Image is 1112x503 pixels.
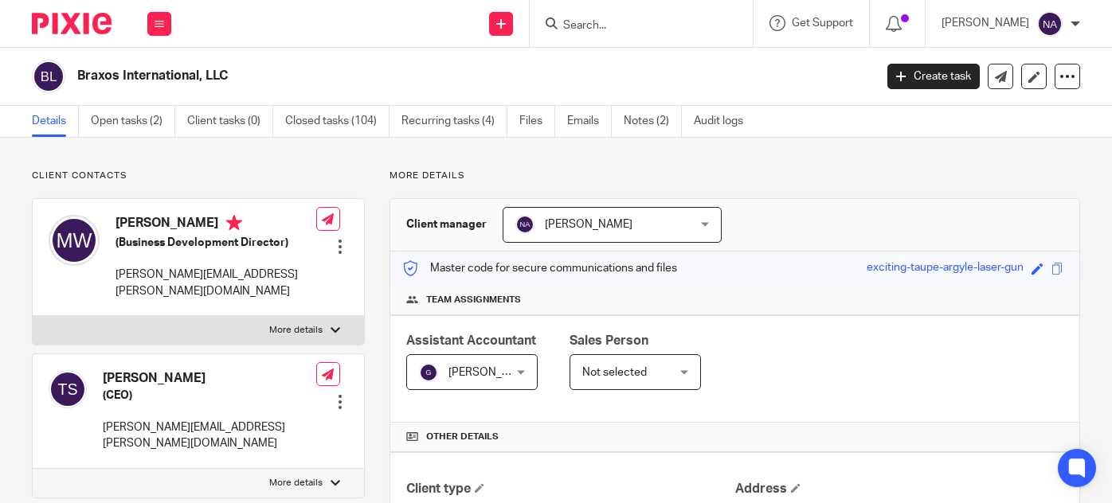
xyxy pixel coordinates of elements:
[103,370,316,387] h4: [PERSON_NAME]
[269,477,323,489] p: More details
[402,260,677,276] p: Master code for secure communications and files
[419,363,438,382] img: svg%3E
[792,18,853,29] span: Get Support
[735,481,1063,497] h4: Address
[582,367,647,378] span: Not selected
[91,106,175,137] a: Open tasks (2)
[116,215,316,235] h4: [PERSON_NAME]
[226,215,242,231] i: Primary
[406,216,487,232] h3: Client manager
[562,19,705,33] input: Search
[867,259,1024,278] div: exciting-taupe-argyle-laser-gun
[624,106,682,137] a: Notes (2)
[116,235,316,251] h5: (Business Development Director)
[103,419,316,452] p: [PERSON_NAME][EMAIL_ADDRESS][PERSON_NAME][DOMAIN_NAME]
[401,106,507,137] a: Recurring tasks (4)
[887,64,980,89] a: Create task
[519,106,555,137] a: Files
[448,367,536,378] span: [PERSON_NAME]
[187,106,273,137] a: Client tasks (0)
[269,324,323,337] p: More details
[567,106,612,137] a: Emails
[406,481,734,497] h4: Client type
[426,431,499,443] span: Other details
[32,170,365,182] p: Client contacts
[32,60,65,93] img: svg%3E
[406,334,536,347] span: Assistant Accountant
[570,334,648,347] span: Sales Person
[285,106,390,137] a: Closed tasks (104)
[103,388,316,404] h5: (CEO)
[426,294,521,306] span: Team assignments
[515,215,534,234] img: svg%3E
[32,106,79,137] a: Details
[49,370,87,408] img: svg%3E
[942,15,1029,31] p: [PERSON_NAME]
[1037,11,1063,37] img: svg%3E
[545,219,632,230] span: [PERSON_NAME]
[694,106,755,137] a: Audit logs
[390,170,1080,182] p: More details
[77,68,707,84] h2: Braxos International, LLC
[32,13,112,34] img: Pixie
[116,267,316,299] p: [PERSON_NAME][EMAIL_ADDRESS][PERSON_NAME][DOMAIN_NAME]
[49,215,100,266] img: svg%3E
